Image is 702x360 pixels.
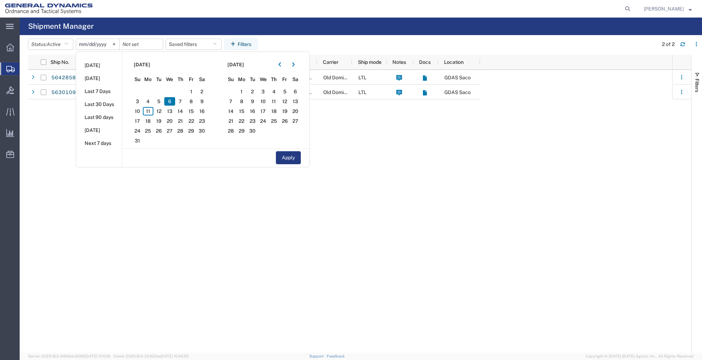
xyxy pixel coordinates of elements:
[290,87,301,96] span: 6
[236,76,247,83] span: Mo
[694,79,700,92] span: Filters
[175,127,186,135] span: 28
[309,354,327,358] a: Support
[226,117,237,125] span: 21
[197,117,207,125] span: 23
[186,117,197,125] span: 22
[226,107,237,115] span: 14
[143,107,154,115] span: 11
[134,61,150,68] span: [DATE]
[290,117,301,125] span: 27
[76,137,122,150] li: Next 7 days
[197,107,207,115] span: 16
[226,127,237,135] span: 28
[166,39,222,50] button: Saved filters
[197,87,207,96] span: 2
[247,107,258,115] span: 16
[323,59,338,65] span: Carrier
[47,41,61,47] span: Active
[175,76,186,83] span: Th
[247,97,258,106] span: 9
[76,59,122,72] li: [DATE]
[227,61,244,68] span: [DATE]
[153,107,164,115] span: 12
[164,97,175,106] span: 6
[132,127,143,135] span: 24
[197,76,207,83] span: Sa
[153,97,164,106] span: 5
[28,354,110,358] span: Server: 2025.16.0-91816dc9296
[327,354,345,358] a: Feedback
[358,75,366,80] span: LTL
[197,97,207,106] span: 9
[132,107,143,115] span: 10
[153,117,164,125] span: 19
[186,97,197,106] span: 8
[143,97,154,106] span: 4
[164,76,175,83] span: We
[143,117,154,125] span: 18
[290,107,301,115] span: 20
[51,59,69,65] span: Ship No.
[197,127,207,135] span: 30
[269,97,279,106] span: 11
[76,39,119,49] input: Not set
[236,127,247,135] span: 29
[76,124,122,137] li: [DATE]
[247,76,258,83] span: Tu
[132,76,143,83] span: Su
[143,76,154,83] span: Mo
[662,41,675,48] div: 2 of 2
[269,117,279,125] span: 25
[76,85,122,98] li: Last 7 Days
[358,89,366,95] span: LTL
[419,59,431,65] span: Docs
[51,87,80,98] a: 56301092
[358,59,382,65] span: Ship mode
[132,117,143,125] span: 17
[258,117,269,125] span: 24
[276,151,301,164] button: Apply
[164,107,175,115] span: 13
[279,87,290,96] span: 5
[186,87,197,96] span: 1
[164,117,175,125] span: 20
[186,76,197,83] span: Fr
[279,107,290,115] span: 19
[76,98,122,111] li: Last 30 Days
[143,127,154,135] span: 25
[226,97,237,106] span: 7
[85,354,110,358] span: [DATE] 11:11:28
[120,39,163,49] input: Not set
[175,117,186,125] span: 21
[323,75,353,80] span: Old Dominion
[76,111,122,124] li: Last 90 days
[164,127,175,135] span: 27
[132,136,143,145] span: 31
[247,117,258,125] span: 23
[132,97,143,106] span: 3
[643,5,692,13] button: [PERSON_NAME]
[279,76,290,83] span: Fr
[236,117,247,125] span: 22
[444,75,471,80] span: GDAS Saco
[186,107,197,115] span: 15
[279,97,290,106] span: 12
[5,4,93,14] img: logo
[290,76,301,83] span: Sa
[258,87,269,96] span: 3
[323,89,353,95] span: Old Dominion
[444,59,464,65] span: Location
[258,107,269,115] span: 17
[279,117,290,125] span: 26
[236,87,247,96] span: 1
[186,127,197,135] span: 29
[236,97,247,106] span: 8
[160,354,189,358] span: [DATE] 10:42:52
[224,39,258,50] button: Filters
[269,107,279,115] span: 18
[290,97,301,106] span: 13
[644,5,684,13] span: Evan Brigham
[392,59,406,65] span: Notes
[76,72,122,85] li: [DATE]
